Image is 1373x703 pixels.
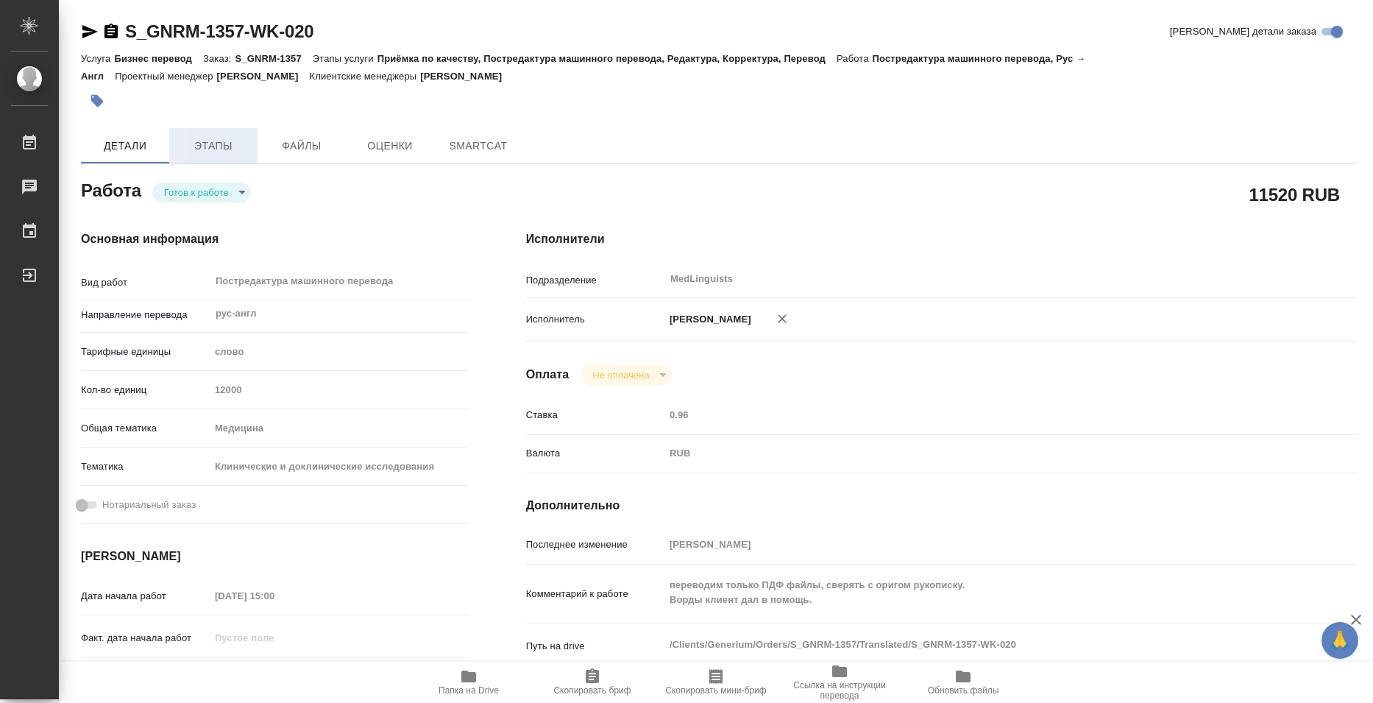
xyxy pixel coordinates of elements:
p: Путь на drive [526,639,664,654]
textarea: переводим только ПДФ файлы, сверять с оригом рукописку. Ворды клиент дал в помощь. [664,573,1288,612]
button: Удалить исполнителя [766,303,798,335]
p: Тарифные единицы [81,345,210,359]
p: Валюта [526,446,664,461]
p: S_GNRM-1357 [235,53,312,64]
p: [PERSON_NAME] [420,71,513,82]
p: Направление перевода [81,308,210,322]
p: [PERSON_NAME] [217,71,310,82]
button: Скопировать мини-бриф [654,662,778,703]
span: Детали [90,137,160,155]
span: [PERSON_NAME] детали заказа [1170,24,1316,39]
h4: Исполнители [526,230,1357,248]
span: SmartCat [443,137,514,155]
div: RUB [664,441,1288,466]
button: Готов к работе [160,186,233,199]
button: Скопировать бриф [531,662,654,703]
p: Заказ: [203,53,235,64]
div: слово [210,339,467,364]
p: Бизнес перевод [114,53,203,64]
span: Нотариальный заказ [102,498,196,512]
button: Скопировать ссылку [102,23,120,40]
p: Приёмка по качеству, Постредактура машинного перевода, Редактура, Корректура, Перевод [377,53,837,64]
span: Скопировать бриф [553,685,631,696]
p: Ставка [526,408,664,423]
input: Пустое поле [210,379,467,400]
span: Скопировать мини-бриф [665,685,766,696]
button: Ссылка на инструкции перевода [778,662,901,703]
textarea: /Clients/Generium/Orders/S_GNRM-1357/Translated/S_GNRM-1357-WK-020 [664,632,1288,657]
p: Вид работ [81,275,210,290]
span: Ссылка на инструкции перевода [787,680,893,701]
span: Обновить файлы [928,685,999,696]
button: Обновить файлы [901,662,1025,703]
p: Тематика [81,459,210,474]
div: Клинические и доклинические исследования [210,454,467,479]
p: Факт. дата начала работ [81,631,210,646]
p: Дата начала работ [81,589,210,604]
span: Этапы [178,137,249,155]
p: Комментарий к работе [526,587,664,601]
p: Этапы услуги [313,53,377,64]
h4: Оплата [526,366,570,384]
button: 🙏 [1321,622,1358,659]
p: Клиентские менеджеры [310,71,421,82]
input: Пустое поле [664,404,1288,425]
input: Пустое поле [210,585,338,607]
a: S_GNRM-1357-WK-020 [125,21,313,41]
button: Скопировать ссылку для ЯМессенджера [81,23,99,40]
h4: Дополнительно [526,497,1357,515]
button: Не оплачена [588,369,653,381]
p: Подразделение [526,273,664,288]
span: Папка на Drive [439,685,499,696]
button: Папка на Drive [407,662,531,703]
p: Последнее изменение [526,537,664,552]
button: Добавить тэг [81,85,113,117]
input: Пустое поле [664,534,1288,555]
span: Оценки [355,137,425,155]
h2: 11520 RUB [1249,182,1340,207]
div: Медицина [210,416,467,441]
span: 🙏 [1327,625,1352,656]
p: Общая тематика [81,421,210,436]
p: Исполнитель [526,312,664,327]
h4: Основная информация [81,230,467,248]
span: Файлы [266,137,337,155]
p: Проектный менеджер [115,71,216,82]
p: Работа [837,53,873,64]
input: Пустое поле [210,627,338,649]
p: [PERSON_NAME] [664,312,751,327]
p: Услуга [81,53,114,64]
div: Готов к работе [581,365,671,385]
div: Готов к работе [152,183,251,202]
h2: Работа [81,176,141,202]
p: Кол-во единиц [81,383,210,398]
h4: [PERSON_NAME] [81,548,467,565]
